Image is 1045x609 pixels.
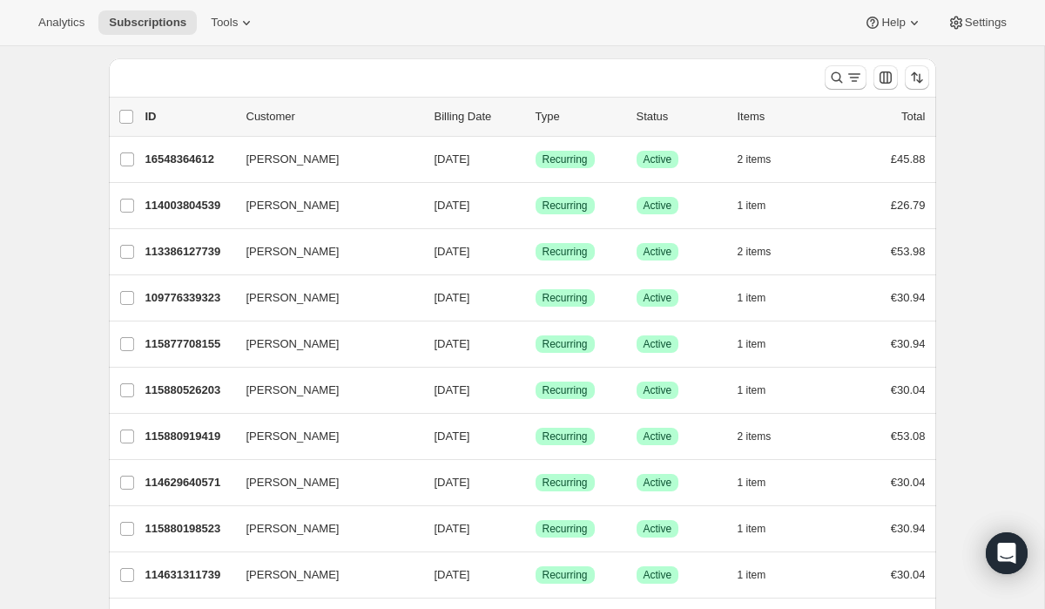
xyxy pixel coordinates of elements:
[543,383,588,397] span: Recurring
[38,16,84,30] span: Analytics
[435,383,470,396] span: [DATE]
[738,470,785,495] button: 1 item
[543,337,588,351] span: Recurring
[145,286,926,310] div: 109776339323[PERSON_NAME][DATE]SuccessRecurringSuccessActive1 item€30.94
[145,520,233,538] p: 115880198523
[873,65,898,90] button: Customize table column order and visibility
[145,243,233,261] p: 113386127739
[435,568,470,581] span: [DATE]
[891,337,926,350] span: €30.94
[246,289,340,307] span: [PERSON_NAME]
[145,332,926,356] div: 115877708155[PERSON_NAME][DATE]SuccessRecurringSuccessActive1 item€30.94
[435,522,470,535] span: [DATE]
[644,568,672,582] span: Active
[145,378,926,403] div: 115880526203[PERSON_NAME][DATE]SuccessRecurringSuccessActive1 item€30.04
[644,291,672,305] span: Active
[738,193,785,218] button: 1 item
[145,428,233,445] p: 115880919419
[738,108,825,125] div: Items
[246,520,340,538] span: [PERSON_NAME]
[536,108,623,125] div: Type
[145,108,233,125] p: ID
[435,152,470,166] span: [DATE]
[236,284,410,312] button: [PERSON_NAME]
[891,476,926,489] span: €30.04
[644,383,672,397] span: Active
[738,332,785,356] button: 1 item
[738,563,785,587] button: 1 item
[738,430,772,443] span: 2 items
[145,108,926,125] div: IDCustomerBilling DateTypeStatusItemsTotal
[246,474,340,491] span: [PERSON_NAME]
[738,152,772,166] span: 2 items
[891,522,926,535] span: €30.94
[738,522,766,536] span: 1 item
[644,430,672,443] span: Active
[738,147,791,172] button: 2 items
[145,424,926,449] div: 115880919419[PERSON_NAME][DATE]SuccessRecurringSuccessActive2 items€53.08
[738,337,766,351] span: 1 item
[435,430,470,443] span: [DATE]
[28,10,95,35] button: Analytics
[644,522,672,536] span: Active
[738,383,766,397] span: 1 item
[738,378,785,403] button: 1 item
[200,10,266,35] button: Tools
[637,108,724,125] p: Status
[435,291,470,304] span: [DATE]
[236,515,410,543] button: [PERSON_NAME]
[891,245,926,258] span: €53.98
[236,238,410,266] button: [PERSON_NAME]
[435,199,470,212] span: [DATE]
[644,476,672,490] span: Active
[145,151,233,168] p: 16548364612
[145,563,926,587] div: 114631311739[PERSON_NAME][DATE]SuccessRecurringSuccessActive1 item€30.04
[738,240,791,264] button: 2 items
[901,108,925,125] p: Total
[891,430,926,443] span: €53.08
[145,474,233,491] p: 114629640571
[246,335,340,353] span: [PERSON_NAME]
[543,199,588,213] span: Recurring
[145,517,926,541] div: 115880198523[PERSON_NAME][DATE]SuccessRecurringSuccessActive1 item€30.94
[246,566,340,584] span: [PERSON_NAME]
[738,245,772,259] span: 2 items
[644,245,672,259] span: Active
[644,337,672,351] span: Active
[738,199,766,213] span: 1 item
[236,376,410,404] button: [PERSON_NAME]
[98,10,197,35] button: Subscriptions
[145,197,233,214] p: 114003804539
[644,199,672,213] span: Active
[145,382,233,399] p: 115880526203
[236,469,410,497] button: [PERSON_NAME]
[965,16,1007,30] span: Settings
[891,568,926,581] span: €30.04
[435,337,470,350] span: [DATE]
[435,476,470,489] span: [DATE]
[881,16,905,30] span: Help
[145,566,233,584] p: 114631311739
[543,430,588,443] span: Recurring
[543,152,588,166] span: Recurring
[145,289,233,307] p: 109776339323
[891,199,926,212] span: £26.79
[543,245,588,259] span: Recurring
[236,145,410,173] button: [PERSON_NAME]
[236,423,410,450] button: [PERSON_NAME]
[543,522,588,536] span: Recurring
[986,532,1028,574] div: Open Intercom Messenger
[738,286,785,310] button: 1 item
[738,517,785,541] button: 1 item
[246,428,340,445] span: [PERSON_NAME]
[738,476,766,490] span: 1 item
[145,470,926,495] div: 114629640571[PERSON_NAME][DATE]SuccessRecurringSuccessActive1 item€30.04
[644,152,672,166] span: Active
[738,291,766,305] span: 1 item
[543,291,588,305] span: Recurring
[543,476,588,490] span: Recurring
[236,330,410,358] button: [PERSON_NAME]
[891,291,926,304] span: €30.94
[246,197,340,214] span: [PERSON_NAME]
[145,193,926,218] div: 114003804539[PERSON_NAME][DATE]SuccessRecurringSuccessActive1 item£26.79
